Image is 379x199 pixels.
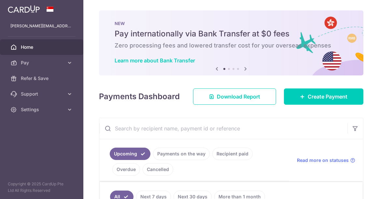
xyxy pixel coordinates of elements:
a: Create Payment [284,88,363,105]
input: Search by recipient name, payment id or reference [99,118,347,139]
a: Read more on statuses [297,157,355,164]
a: Cancelled [143,163,173,176]
span: Pay [21,60,64,66]
h6: Zero processing fees and lowered transfer cost for your overseas expenses [115,42,348,49]
img: CardUp [8,5,40,13]
a: Download Report [193,88,276,105]
a: Overdue [112,163,140,176]
span: Read more on statuses [297,157,349,164]
p: NEW [115,21,348,26]
span: Refer & Save [21,75,64,82]
a: Payments on the way [153,148,210,160]
span: Download Report [217,93,260,100]
img: Bank transfer banner [99,10,363,75]
h4: Payments Dashboard [99,91,180,102]
span: Support [21,91,64,97]
h5: Pay internationally via Bank Transfer at $0 fees [115,29,348,39]
a: Learn more about Bank Transfer [115,57,195,64]
span: Create Payment [308,93,347,100]
span: Home [21,44,64,50]
span: Settings [21,106,64,113]
p: [PERSON_NAME][EMAIL_ADDRESS][DOMAIN_NAME] [10,23,73,29]
a: Upcoming [110,148,150,160]
a: Recipient paid [212,148,253,160]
